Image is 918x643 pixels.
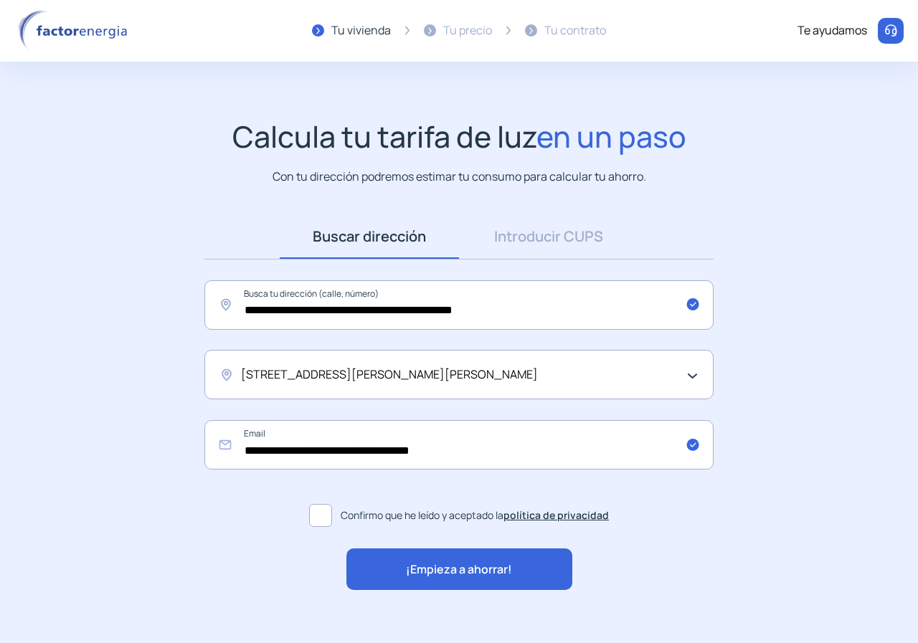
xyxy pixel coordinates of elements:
[232,119,686,154] h1: Calcula tu tarifa de luz
[14,10,136,52] img: logo factor
[341,508,609,523] span: Confirmo que he leído y aceptado la
[536,116,686,156] span: en un paso
[459,214,638,259] a: Introducir CUPS
[331,22,391,40] div: Tu vivienda
[406,561,512,579] span: ¡Empieza a ahorrar!
[798,22,867,40] div: Te ayudamos
[273,168,646,186] p: Con tu dirección podremos estimar tu consumo para calcular tu ahorro.
[544,22,606,40] div: Tu contrato
[241,366,538,384] span: [STREET_ADDRESS][PERSON_NAME][PERSON_NAME]
[503,508,609,522] a: política de privacidad
[443,22,492,40] div: Tu precio
[884,24,898,38] img: llamar
[280,214,459,259] a: Buscar dirección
